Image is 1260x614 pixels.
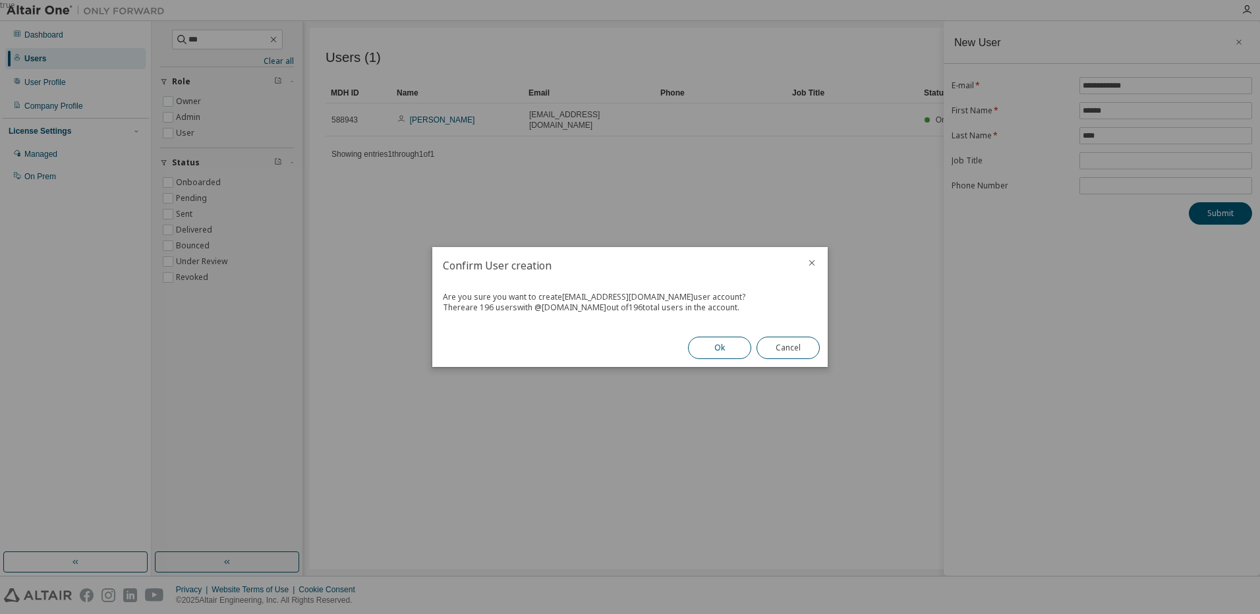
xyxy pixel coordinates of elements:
button: Ok [688,337,751,359]
div: Are you sure you want to create [EMAIL_ADDRESS][DOMAIN_NAME] user account? [443,292,817,302]
button: close [807,258,817,268]
button: Cancel [757,337,820,359]
h2: Confirm User creation [432,247,796,284]
div: There are 196 users with @ [DOMAIN_NAME] out of 196 total users in the account. [443,302,817,313]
